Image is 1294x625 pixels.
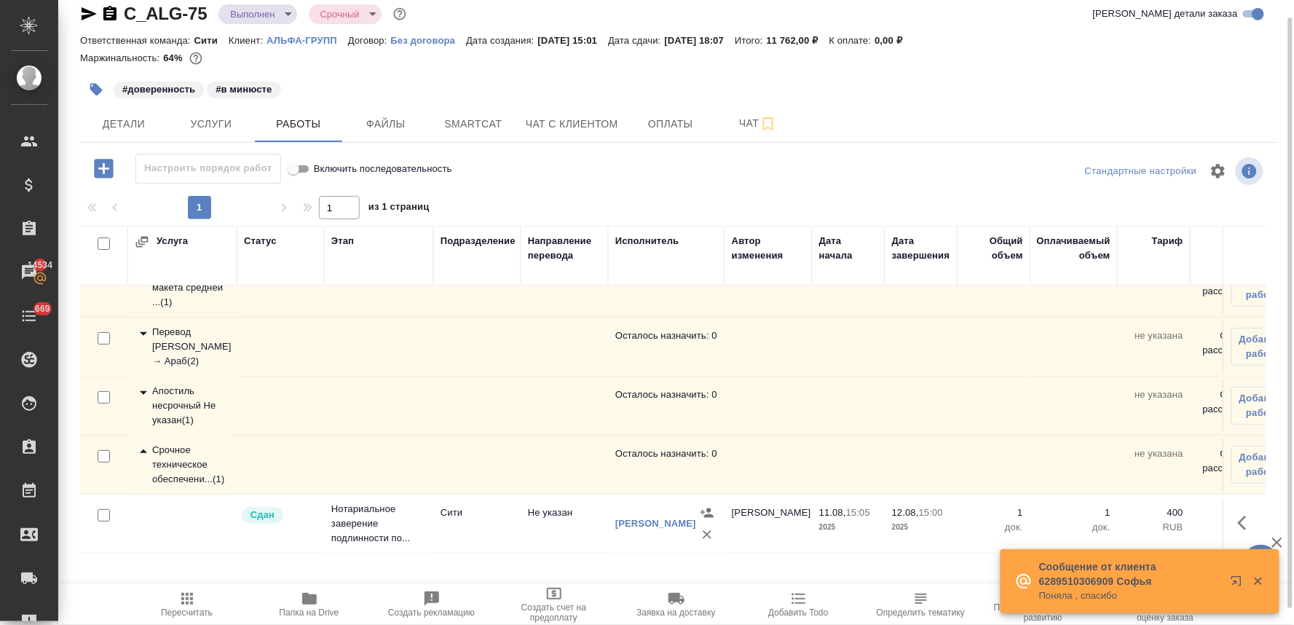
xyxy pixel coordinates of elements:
p: Дата создания: [466,35,537,46]
button: Создать счет на предоплату [493,584,615,625]
p: [DATE] 15:01 [538,35,609,46]
td: Осталось рассчитать: 0 [1191,380,1271,431]
a: Без договора [391,34,467,46]
p: АЛЬФА-ГРУПП [267,35,348,46]
p: док. [965,520,1023,535]
td: Осталось рассчитать: 0 [1191,439,1271,490]
span: Добавить работу [1239,332,1287,361]
span: Призвать менеджера по развитию [991,602,1096,623]
p: Дата сдачи: [608,35,664,46]
span: Папка на Drive [280,608,339,618]
p: не указана [1125,388,1183,402]
div: Направление перевода [528,234,601,263]
p: #доверенность [122,82,195,97]
div: Услуга [135,234,244,249]
div: Восстановление макета средней сложности с полным соответствием оформлению оригинала Рус → Араб [135,266,229,310]
span: Услуги [176,115,246,133]
a: C_ALG-75 [124,4,207,23]
button: Назначить [696,502,718,524]
button: Создать рекламацию [371,584,493,625]
a: АЛЬФА-ГРУПП [267,34,348,46]
button: Закрыть [1243,575,1273,588]
td: Осталось назначить: 0 [608,439,725,490]
span: Чат с клиентом [526,115,618,133]
div: Дата завершения [892,234,950,263]
p: Итого: [735,35,766,46]
span: Заявка на доставку [636,608,715,618]
div: Перевод Стандарт Рус → Араб [135,325,229,369]
td: Сити [433,498,521,549]
p: 2025 [819,520,877,535]
span: Создать рекламацию [388,608,475,618]
p: док. [1038,520,1110,535]
td: Осталось назначить: 0 [608,380,725,431]
p: Договор: [348,35,391,46]
span: Включить последовательность [314,162,452,176]
p: Поняла , спасибо [1039,589,1221,603]
p: Без договора [391,35,467,46]
button: Удалить [696,524,718,546]
div: Исполнитель [615,234,679,248]
p: 11 762,00 ₽ [767,35,829,46]
svg: Подписаться [760,115,777,133]
span: Добавить работу [1239,273,1287,302]
span: из 1 страниц [368,198,430,219]
span: Работы [264,115,334,133]
button: Скопировать ссылку для ЯМессенджера [80,5,98,23]
p: не указана [1125,447,1183,461]
p: не указана [1125,329,1183,343]
p: Сдан [250,508,275,522]
td: [PERSON_NAME] [725,498,812,549]
p: К оплате: [829,35,875,46]
span: Оплаты [636,115,706,133]
span: Посмотреть информацию [1236,157,1266,185]
p: RUB [1198,520,1263,535]
button: Папка на Drive [248,584,371,625]
div: Автор изменения [732,234,805,263]
div: Дата начала [819,234,877,263]
button: Здесь прячутся важные кнопки [1229,506,1264,541]
p: RUB [1125,520,1183,535]
a: 14534 [4,254,55,291]
span: Добавить работу [1239,391,1287,420]
button: Определить тематику [860,584,982,625]
p: 64% [163,52,186,63]
span: Определить тематику [877,608,965,618]
button: Скопировать ссылку [101,5,119,23]
p: 0,00 ₽ [875,35,913,46]
p: 400 [1125,506,1183,520]
p: Нотариальное заверение подлинности по... [331,502,426,546]
span: Создать счет на предоплату [502,602,607,623]
p: 12.08, [892,507,919,518]
a: [PERSON_NAME] [615,518,696,529]
button: Заявка на доставку [615,584,738,625]
span: Чат [723,114,793,133]
div: Выполнен [309,4,382,24]
p: #в минюсте [216,82,272,97]
p: 1 [1038,506,1110,520]
button: Срочный [316,8,364,20]
button: Добавить работу [84,154,124,184]
div: Срочное техническое обеспечение нотариального свидетельствования подлинности подписи переводчика ... [135,443,229,487]
span: 669 [26,302,59,316]
div: Этап [331,234,354,248]
td: Осталось рассчитать: 0 [1191,321,1271,372]
p: Сообщение от клиента 6289510306909 Софья [1039,559,1221,589]
div: Статус [244,234,277,248]
p: Маржинальность: [80,52,163,63]
p: Клиент: [229,35,267,46]
div: split button [1081,160,1201,183]
span: Настроить таблицу [1201,154,1236,189]
td: Осталось рассчитать: 0 [1191,262,1271,313]
span: в минюсте [205,82,282,95]
span: Детали [89,115,159,133]
button: Развернуть [135,235,149,249]
p: 2025 [892,520,950,535]
span: доверенность [112,82,205,95]
p: Сити [194,35,229,46]
span: Файлы [351,115,421,133]
span: Добавить работу [1239,450,1287,479]
div: Общий объем [965,234,1023,263]
span: Пересчитать [161,608,213,618]
p: 11.08, [819,507,846,518]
